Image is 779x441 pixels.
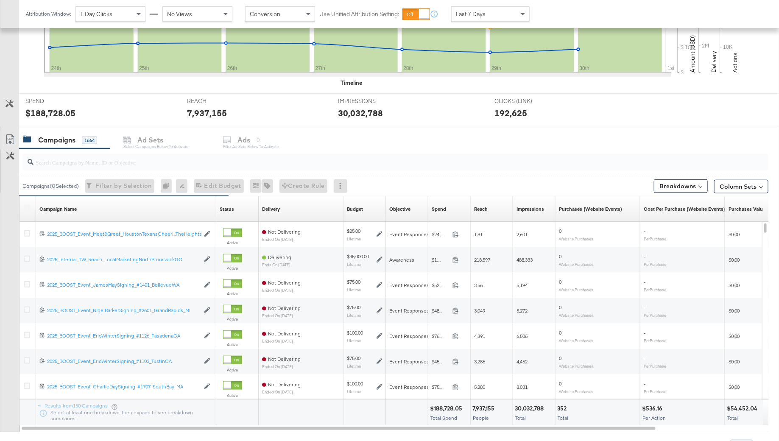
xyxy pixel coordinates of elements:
[47,307,200,314] div: 2025_BOOST_Event_NigelBarkerSigning_#2601_GrandRapids_MI
[268,356,301,362] span: Not Delivering
[644,338,666,343] sub: Per Purchase
[47,332,200,339] div: 2025_BOOST_Event_EricWinterSigning_#1126_PasadenaCA
[389,231,429,237] span: Event Responses
[39,206,77,212] a: Your campaign name.
[430,415,457,421] span: Total Spend
[644,380,645,387] span: -
[432,307,449,314] span: $48.58
[729,282,740,288] span: $0.00
[347,363,361,368] sub: Lifetime
[727,405,760,413] div: $54,452.04
[262,237,301,242] sub: ended on [DATE]
[39,206,77,212] div: Campaign Name
[167,10,192,18] span: No Views
[559,363,593,368] sub: Website Purchases
[644,253,645,260] span: -
[47,256,200,263] a: 2025_Internal_TW_Reach_LocalMarketingNorthBrunswickGO
[389,206,410,212] a: Your campaign's objective.
[729,231,740,237] span: $0.00
[644,304,645,310] span: -
[430,405,465,413] div: $188,728.05
[559,253,561,260] span: 0
[34,151,700,167] input: Search Campaigns by Name, ID or Objective
[474,206,488,212] div: Reach
[474,307,485,314] span: 3,049
[517,358,528,365] span: 4,452
[262,390,301,394] sub: ended on [DATE]
[389,282,429,288] span: Event Responses
[474,333,485,339] span: 4,391
[515,405,546,413] div: 30,032,788
[517,384,528,390] span: 8,031
[47,358,200,365] a: 2025_BOOST_Event_EricWinterSigning_#1103_TustinCA
[689,35,696,73] text: Amount (USD)
[644,228,645,234] span: -
[494,97,558,105] span: CLICKS (LINK)
[559,313,593,318] sub: Website Purchases
[729,384,740,390] span: $0.00
[731,53,739,73] text: Actions
[347,236,361,241] sub: Lifetime
[644,313,666,318] sub: Per Purchase
[432,333,449,339] span: $76.96
[729,358,740,365] span: $0.00
[559,304,561,310] span: 0
[347,253,369,260] div: $35,000.00
[268,305,301,311] span: Not Delivering
[559,355,561,361] span: 0
[268,229,301,235] span: Not Delivering
[642,405,665,413] div: $536.16
[729,333,740,339] span: $0.00
[559,236,593,241] sub: Website Purchases
[559,380,561,387] span: 0
[262,206,280,212] a: Reflects the ability of your Ad Campaign to achieve delivery based on ad states, schedule and bud...
[474,206,488,212] a: The number of people your ad was served to.
[347,380,363,387] div: $100.00
[474,358,485,365] span: 3,286
[347,206,363,212] a: The maximum amount you're willing to spend on your ads, on average each day or over the lifetime ...
[517,231,528,237] span: 2,601
[432,231,449,237] span: $24.92
[25,97,89,105] span: SPEND
[714,180,768,193] button: Column Sets
[389,206,410,212] div: Objective
[347,206,363,212] div: Budget
[473,415,489,421] span: People
[432,206,446,212] div: Spend
[474,257,490,263] span: 218,597
[341,79,362,87] div: Timeline
[223,291,242,296] label: Active
[223,240,242,246] label: Active
[644,206,725,212] a: The average cost for each purchase tracked by your Custom Audience pixel on your website after pe...
[338,97,402,105] span: IMPRESSIONS
[347,228,361,234] div: $25.00
[710,51,718,73] text: Delivery
[515,415,526,421] span: Total
[22,182,79,190] div: Campaigns ( 0 Selected)
[729,257,740,263] span: $0.00
[347,279,361,285] div: $75.00
[220,206,234,212] a: Shows the current state of your Ad Campaign.
[472,405,497,413] div: 7,937,155
[389,307,429,314] span: Event Responses
[268,381,301,388] span: Not Delivering
[559,287,593,292] sub: Website Purchases
[223,316,242,322] label: Active
[268,254,291,260] span: Delivering
[389,358,429,365] span: Event Responses
[262,206,280,212] div: Delivery
[47,332,200,340] a: 2025_BOOST_Event_EricWinterSigning_#1126_PasadenaCA
[432,358,449,365] span: $45.69
[25,107,75,119] div: $188,728.05
[644,206,725,212] div: Cost Per Purchase (Website Events)
[47,383,200,391] a: 2025_BOOST_Event_CharlieDaySigning_#1707_SouthBay_MA
[494,107,527,119] div: 192,625
[517,257,533,263] span: 488,333
[644,287,666,292] sub: Per Purchase
[559,206,622,212] a: The number of times a purchase was made tracked by your Custom Audience pixel on your website aft...
[25,11,71,17] div: Attribution Window:
[347,287,361,292] sub: Lifetime
[220,206,234,212] div: Status
[47,282,200,288] div: 2025_BOOST_Event_JamesMaySigning_#1401_BellevueWA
